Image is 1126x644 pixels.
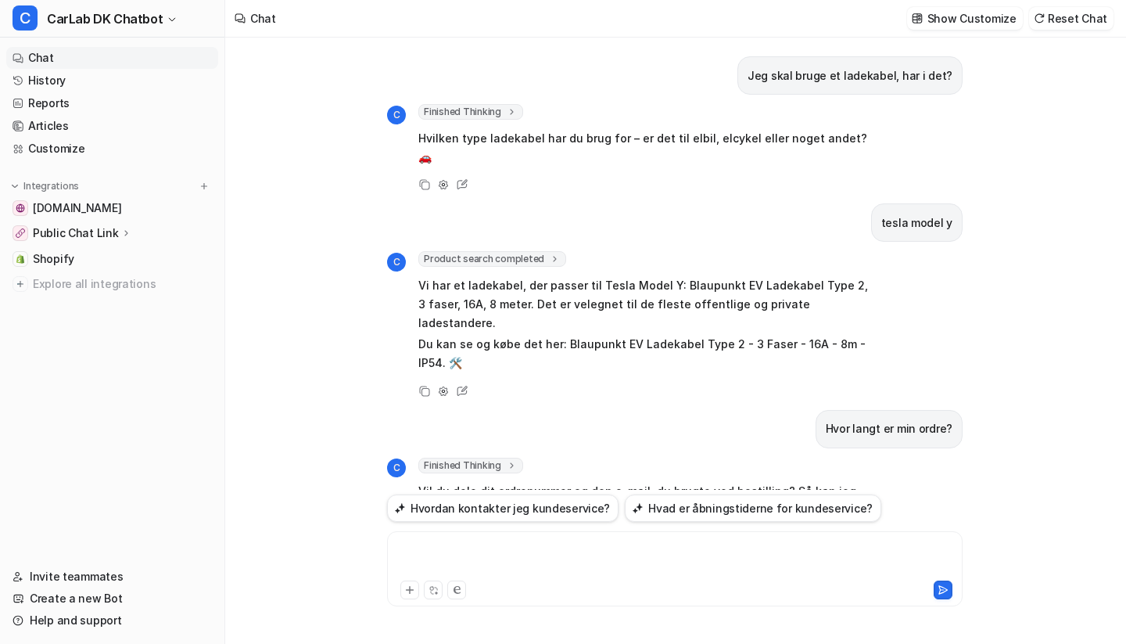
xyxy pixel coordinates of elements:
[6,178,84,194] button: Integrations
[418,104,523,120] span: Finished Thinking
[387,253,406,272] span: C
[418,482,876,520] p: Vil du dele dit ordrenummer og den e-mail, du brugte ved bestilling? Så kan jeg finde din ordre o...
[6,197,218,219] a: www.carlab.dk[DOMAIN_NAME]
[625,495,881,522] button: Hvad er åbningstiderne for kundeservice?
[6,92,218,114] a: Reports
[1034,13,1045,24] img: reset
[748,67,952,85] p: Jeg skal bruge et ladekabel, har i det?
[881,214,952,232] p: tesla model y
[387,495,619,522] button: Hvordan kontakter jeg kundeservice?
[13,276,28,292] img: explore all integrations
[6,566,218,588] a: Invite teammates
[199,181,210,192] img: menu_add.svg
[6,115,218,137] a: Articles
[1029,7,1113,30] button: Reset Chat
[6,273,218,295] a: Explore all integrations
[16,254,25,264] img: Shopify
[927,10,1017,27] p: Show Customize
[13,5,38,31] span: C
[6,610,218,631] a: Help and support
[47,8,163,30] span: CarLab DK Chatbot
[16,203,25,213] img: www.carlab.dk
[250,10,276,27] div: Chat
[418,276,876,333] p: Vi har et ladekabel, der passer til Tesla Model Y: Blaupunkt EV Ladekabel Type 2, 3 faser, 16A, 8...
[6,248,218,270] a: ShopifyShopify
[16,228,25,238] img: Public Chat Link
[6,70,218,92] a: History
[418,458,523,473] span: Finished Thinking
[9,181,20,192] img: expand menu
[912,13,923,24] img: customize
[826,419,952,438] p: Hvor langt er min ordre?
[418,335,876,372] p: Du kan se og købe det her: Blaupunkt EV Ladekabel Type 2 - 3 Faser - 16A - 8m - IP54. 🛠️
[387,459,406,477] span: C
[33,225,119,241] p: Public Chat Link
[6,47,218,69] a: Chat
[418,129,876,167] p: Hvilken type ladekabel har du brug for – er det til elbil, elcykel eller noget andet? 🚗
[907,7,1023,30] button: Show Customize
[6,138,218,160] a: Customize
[33,272,212,297] span: Explore all integrations
[23,180,79,192] p: Integrations
[6,588,218,610] a: Create a new Bot
[33,251,74,267] span: Shopify
[387,106,406,124] span: C
[33,200,121,216] span: [DOMAIN_NAME]
[418,251,566,267] span: Product search completed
